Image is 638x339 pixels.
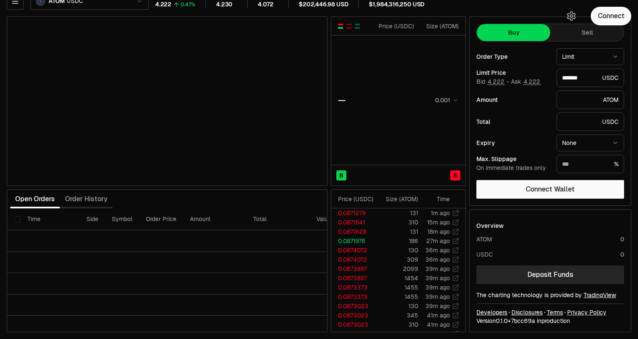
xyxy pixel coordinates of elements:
th: Symbol [105,208,139,230]
td: 0.0873897 [331,264,376,273]
button: Connect Wallet [476,180,624,199]
button: Show Sell Orders Only [346,23,352,30]
div: On immediate trades only [476,164,550,172]
td: 0.0873373 [331,292,376,301]
time: 41m ago [427,312,450,319]
td: 0.0871279 [331,208,376,218]
div: Price ( USDC ) [376,22,414,30]
time: 15m ago [427,219,450,226]
time: 39m ago [425,302,450,310]
td: 1455 [376,292,419,301]
td: 310 [376,329,419,339]
time: 39m ago [425,265,450,273]
td: 130 [376,301,419,311]
div: Time [425,195,450,203]
button: Select all [14,216,21,223]
td: 309 [376,255,419,264]
th: Total [246,208,310,230]
td: 310 [376,218,419,227]
td: 0.0874072 [331,255,376,264]
time: 27m ago [426,237,450,245]
time: 39m ago [425,293,450,301]
th: Value [310,208,338,230]
td: 0.0871628 [331,227,376,236]
button: None [557,134,624,151]
button: Connect [591,7,631,25]
a: Terms [547,308,563,317]
a: Disclosures [511,308,543,317]
div: 4.072 [258,1,273,8]
div: Max. Slippage [476,156,550,162]
div: 0.47% [181,1,195,8]
div: 4.230 [216,1,232,8]
td: 0.0871541 [331,218,376,227]
div: ATOM [476,235,492,243]
div: Price ( USDC ) [338,195,376,203]
td: 0.0871976 [331,236,376,246]
td: 1455 [376,283,419,292]
div: USDC [557,112,624,131]
div: The charting technology is provided by [476,291,624,299]
th: Time [21,208,80,230]
div: Size ( ATOM ) [421,22,459,30]
button: Show Buy and Sell Orders [337,23,344,30]
div: Expiry [476,140,550,146]
time: 36m ago [425,246,450,254]
button: Show Buy Orders Only [354,23,361,30]
time: 36m ago [425,256,450,263]
button: 4.222 [487,78,505,85]
div: $1,984,316,250 USD [369,1,424,8]
td: 0.0873023 [331,329,376,339]
iframe: Financial Chart [7,17,327,186]
div: Amount [476,97,550,103]
td: 131 [376,208,419,218]
td: 0.0873023 [331,301,376,311]
div: ATOM [557,90,624,109]
div: % [557,155,624,173]
span: B [339,171,343,180]
td: 310 [376,320,419,329]
td: 345 [376,311,419,320]
div: — [338,94,346,106]
div: 0 [620,250,624,259]
div: 0 [620,235,624,243]
time: 18m ago [427,228,450,235]
th: Side [80,208,105,230]
div: Overview [476,221,504,230]
time: 41m ago [427,321,450,328]
div: Limit Price [476,70,550,76]
td: 1454 [376,273,419,283]
span: Ask [511,78,541,86]
td: 0.0873023 [331,311,376,320]
td: 130 [376,246,419,255]
button: Buy [477,24,550,41]
button: 0.001 [433,95,459,105]
th: Amount [183,208,246,230]
a: Developers [476,308,507,317]
div: Total [476,119,550,125]
a: TradingView [584,291,616,299]
td: 2099 [376,264,419,273]
th: Order Price [139,208,183,230]
time: 39m ago [425,284,450,291]
button: Sell [550,24,624,41]
time: 1m ago [431,209,450,217]
div: Size ( ATOM ) [383,195,418,203]
td: 0.0873897 [331,273,376,283]
div: Version 0.1.0 + in production [476,317,624,325]
td: 186 [376,236,419,246]
td: 0.0873373 [331,283,376,292]
td: 0.0873023 [331,320,376,329]
span: Bid - [476,78,509,86]
div: Order Type [476,54,550,60]
a: Privacy Policy [567,308,606,317]
time: 41m ago [427,330,450,338]
td: 131 [376,227,419,236]
div: $202,446.98 USD [299,1,348,8]
button: Order History [60,191,113,208]
span: 7bcc69aec9e7e1e45a1acad00be7fd64b204d80e [511,317,535,325]
span: S [453,171,457,180]
button: 4.222 [523,78,541,85]
div: 4.222 [155,1,171,8]
td: 0.0874072 [331,246,376,255]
